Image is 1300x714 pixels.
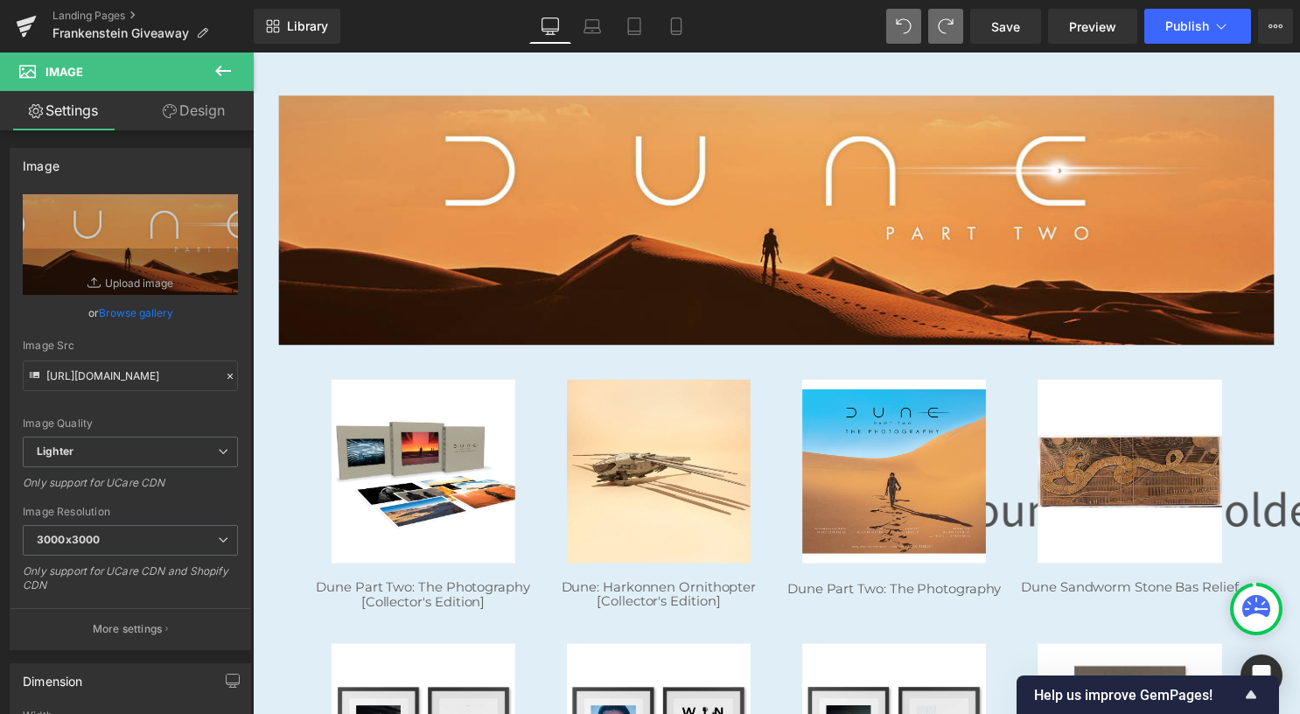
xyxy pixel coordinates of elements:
div: Image Quality [23,417,238,430]
span: Image [45,65,83,79]
b: Lighter [37,444,73,458]
a: Preview [1048,9,1137,44]
button: Show survey - Help us improve GemPages! [1034,684,1262,705]
a: Dune: Harkonnen Ornithopter [Collector's Edition] [311,532,508,563]
div: Open Intercom Messenger [1241,654,1283,696]
p: More settings [93,621,163,637]
div: Image Src [23,339,238,352]
div: Image [23,149,59,173]
a: Laptop [571,9,613,44]
button: More [1258,9,1293,44]
b: 3000x3000 [37,533,100,546]
a: Browse gallery [99,297,173,328]
a: Design [130,91,257,130]
button: Redo [928,9,963,44]
input: Link [23,360,238,391]
a: Mobile [655,9,697,44]
span: Help us improve GemPages! [1034,687,1241,703]
span: Save [991,17,1020,36]
span: Frankenstein Giveaway [52,26,189,40]
a: Landing Pages [52,9,254,23]
div: Dimension [23,664,83,689]
a: Dune Sandworm Stone Bas Relief [777,532,996,549]
a: Desktop [529,9,571,44]
span: Publish [1165,19,1209,33]
a: Dune Part Two: The Photography [541,534,757,550]
div: Only support for UCare CDN and Shopify CDN [23,564,238,604]
a: New Library [254,9,340,44]
span: Preview [1069,17,1116,36]
button: More settings [10,608,250,649]
div: Image Resolution [23,506,238,518]
div: or [23,304,238,322]
a: Dune Part Two: The Photography [Collector's Edition] [64,532,280,563]
button: Undo [886,9,921,44]
span: Library [287,18,328,34]
a: Tablet [613,9,655,44]
div: Only support for UCare CDN [23,476,238,501]
button: Publish [1144,9,1251,44]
